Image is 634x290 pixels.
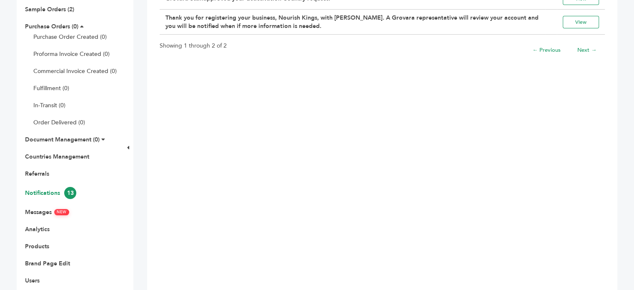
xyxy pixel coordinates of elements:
[54,209,69,215] span: NEW
[160,9,545,35] td: Thank you for registering your business, Nourish Kings, with [PERSON_NAME]. A Grovara representat...
[532,46,561,54] a: ← Previous
[563,16,599,28] a: View
[25,277,40,285] a: Users
[25,225,50,233] a: Analytics
[25,5,74,13] a: Sample Orders (2)
[25,23,78,30] a: Purchase Orders (0)
[25,136,100,144] a: Document Management (0)
[33,101,65,109] a: In-Transit (0)
[33,119,85,126] a: Order Delivered (0)
[25,153,89,161] a: Countries Management
[160,41,227,51] p: Showing 1 through 2 of 2
[25,260,70,267] a: Brand Page Edit
[577,46,596,54] a: Next →
[25,170,49,178] a: Referrals
[33,33,107,41] a: Purchase Order Created (0)
[33,50,110,58] a: Proforma Invoice Created (0)
[33,84,69,92] a: Fulfillment (0)
[25,242,49,250] a: Products
[33,67,117,75] a: Commercial Invoice Created (0)
[25,189,76,197] a: Notifications13
[25,208,69,216] a: MessagesNEW
[64,187,76,199] span: 13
